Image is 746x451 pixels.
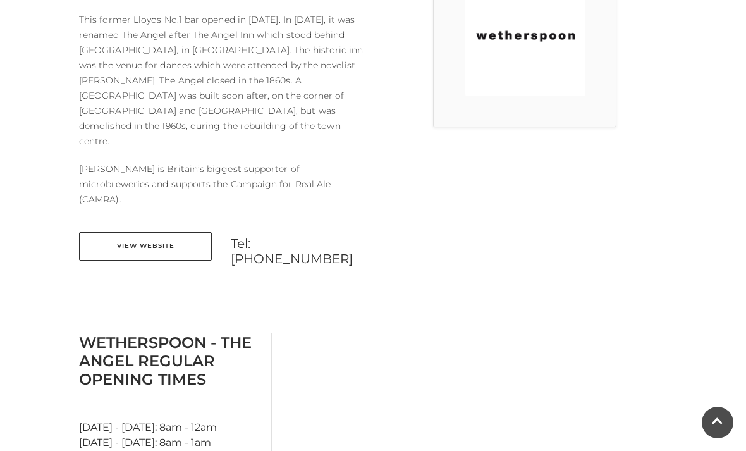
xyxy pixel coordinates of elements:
[79,232,212,261] a: View Website
[79,161,364,207] p: [PERSON_NAME] is Britain’s biggest supporter of microbreweries and supports the Campaign for Real...
[79,12,364,149] p: This former Lloyds No.1 bar opened in [DATE]. In [DATE], it was renamed The Angel after The Angel...
[79,333,262,388] h3: Wetherspoon - The Angel Regular Opening Times
[231,236,364,266] a: Tel: [PHONE_NUMBER]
